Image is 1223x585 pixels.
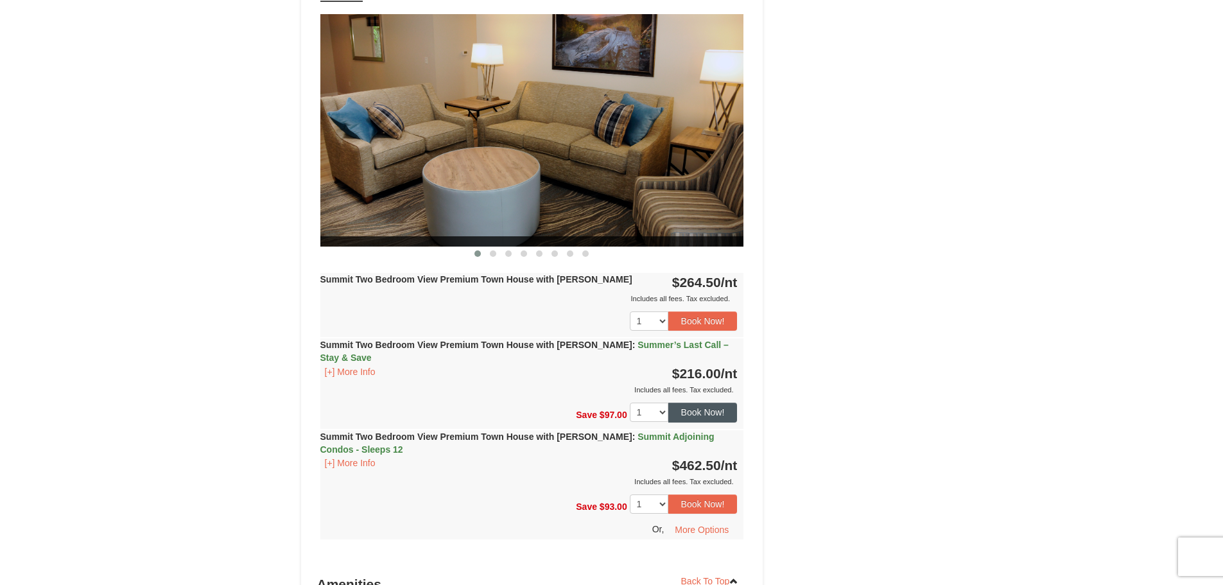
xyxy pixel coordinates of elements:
strong: Summit Two Bedroom View Premium Town House with [PERSON_NAME] [320,340,729,363]
span: : [632,432,636,442]
span: $93.00 [600,502,627,512]
button: [+] More Info [320,365,380,379]
span: $462.50 [672,458,721,473]
span: /nt [721,458,738,473]
button: [+] More Info [320,456,380,470]
div: Includes all fees. Tax excluded. [320,475,738,488]
span: Summit Adjoining Condos - Sleeps 12 [320,432,715,455]
span: Or, [652,524,664,534]
button: Book Now! [668,494,738,514]
span: /nt [721,275,738,290]
div: Includes all fees. Tax excluded. [320,292,738,305]
button: More Options [666,520,737,539]
span: Save [576,502,597,512]
div: Includes all fees. Tax excluded. [320,383,738,396]
span: : [632,340,636,350]
button: Book Now! [668,311,738,331]
strong: $264.50 [672,275,738,290]
span: /nt [721,366,738,381]
span: Summer’s Last Call – Stay & Save [320,340,729,363]
strong: Summit Two Bedroom View Premium Town House with [PERSON_NAME] [320,274,632,284]
span: $216.00 [672,366,721,381]
img: 18876286-234-04e60b21.png [320,14,744,246]
span: $97.00 [600,410,627,420]
span: Save [576,410,597,420]
button: Book Now! [668,403,738,422]
strong: Summit Two Bedroom View Premium Town House with [PERSON_NAME] [320,432,715,455]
